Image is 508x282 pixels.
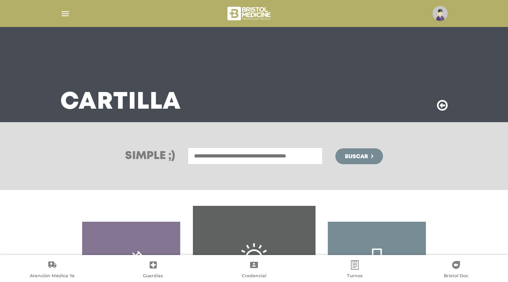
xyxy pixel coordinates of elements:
a: Guardias [102,260,203,280]
a: Bristol Doc [406,260,506,280]
span: Credencial [242,273,266,280]
span: Guardias [143,273,163,280]
img: profile-placeholder.svg [433,6,448,21]
img: Cober_menu-lines-white.svg [60,9,70,19]
button: Buscar [335,148,383,164]
h3: Simple ;) [125,151,175,162]
span: Bristol Doc [444,273,468,280]
a: Turnos [304,260,405,280]
h3: Cartilla [60,92,181,113]
a: Credencial [204,260,304,280]
img: bristol-medicine-blanco.png [226,4,273,23]
span: Turnos [347,273,363,280]
span: Buscar [345,154,368,159]
a: Atención Médica Ya [2,260,102,280]
span: Atención Médica Ya [30,273,75,280]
